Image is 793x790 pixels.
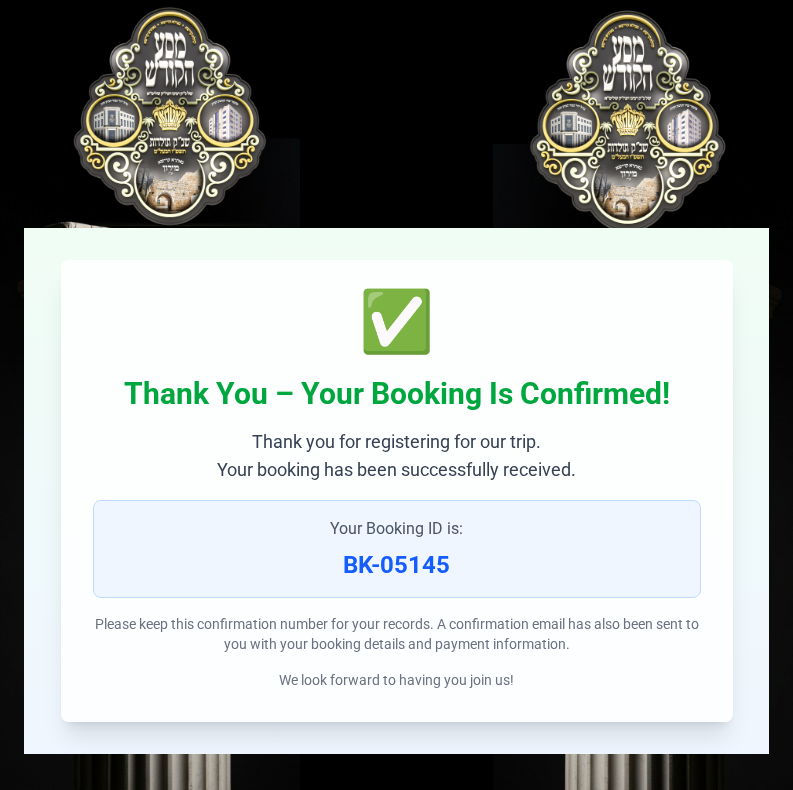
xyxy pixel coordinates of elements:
h2: Thank You – Your Booking Is Confirmed! [93,376,701,412]
p: We look forward to having you join us! [93,670,701,690]
div: ✅ [93,292,701,352]
p: Please keep this confirmation number for your records. A confirmation email has also been sent to... [93,614,701,654]
p: BK-05145 [110,549,684,581]
p: Your Booking ID is: [110,517,684,541]
p: Thank you for registering for our trip. Your booking has been successfully received. [93,428,701,484]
